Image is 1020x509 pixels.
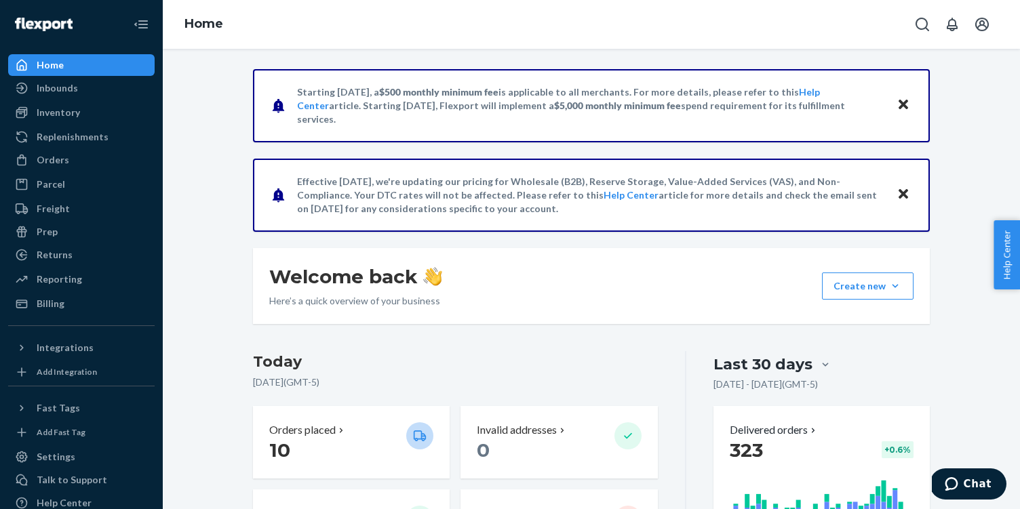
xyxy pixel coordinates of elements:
[37,297,64,310] div: Billing
[8,126,155,148] a: Replenishments
[8,364,155,380] a: Add Integration
[994,220,1020,289] button: Help Center
[8,244,155,266] a: Returns
[174,5,234,44] ol: breadcrumbs
[8,198,155,220] a: Freight
[269,264,442,289] h1: Welcome back
[253,375,658,389] p: [DATE] ( GMT-5 )
[8,221,155,243] a: Prep
[822,272,914,300] button: Create new
[895,185,912,205] button: Close
[37,426,85,438] div: Add Fast Tag
[37,130,109,144] div: Replenishments
[939,11,966,38] button: Open notifications
[37,58,64,72] div: Home
[713,354,812,375] div: Last 30 days
[8,397,155,419] button: Fast Tags
[37,401,80,415] div: Fast Tags
[713,378,818,391] p: [DATE] - [DATE] ( GMT-5 )
[477,422,557,438] p: Invalid addresses
[8,337,155,359] button: Integrations
[37,341,94,354] div: Integrations
[8,149,155,171] a: Orders
[730,439,763,462] span: 323
[297,85,884,126] p: Starting [DATE], a is applicable to all merchants. For more details, please refer to this article...
[253,351,658,373] h3: Today
[8,174,155,195] a: Parcel
[253,406,450,479] button: Orders placed 10
[8,268,155,290] a: Reporting
[37,366,97,378] div: Add Integration
[8,424,155,441] a: Add Fast Tag
[554,100,681,111] span: $5,000 monthly minimum fee
[8,102,155,123] a: Inventory
[730,422,819,438] button: Delivered orders
[37,153,69,167] div: Orders
[269,439,290,462] span: 10
[37,106,80,119] div: Inventory
[37,473,107,487] div: Talk to Support
[37,202,70,216] div: Freight
[37,272,82,286] div: Reporting
[297,175,884,216] p: Effective [DATE], we're updating our pricing for Wholesale (B2B), Reserve Storage, Value-Added Se...
[8,293,155,314] a: Billing
[423,267,442,286] img: hand-wave emoji
[37,225,58,239] div: Prep
[37,178,65,191] div: Parcel
[37,81,78,95] div: Inbounds
[895,96,912,115] button: Close
[37,450,75,464] div: Settings
[8,469,155,491] button: Talk to Support
[15,18,73,31] img: Flexport logo
[477,439,490,462] span: 0
[882,441,914,458] div: + 0.6 %
[932,468,1006,502] iframe: Opens a widget where you can chat to one of our agents
[37,248,73,262] div: Returns
[269,294,442,308] p: Here’s a quick overview of your business
[379,86,498,98] span: $500 monthly minimum fee
[909,11,936,38] button: Open Search Box
[460,406,657,479] button: Invalid addresses 0
[968,11,996,38] button: Open account menu
[184,16,223,31] a: Home
[604,189,659,201] a: Help Center
[269,422,336,438] p: Orders placed
[127,11,155,38] button: Close Navigation
[8,446,155,468] a: Settings
[8,54,155,76] a: Home
[8,77,155,99] a: Inbounds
